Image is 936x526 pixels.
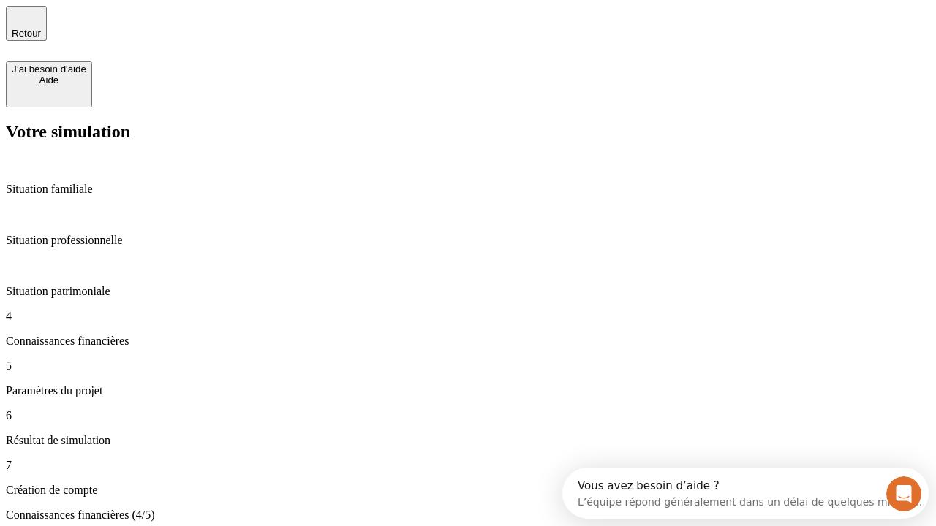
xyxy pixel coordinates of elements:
[6,285,930,298] p: Situation patrimoniale
[6,359,930,373] p: 5
[6,409,930,422] p: 6
[15,12,360,24] div: Vous avez besoin d’aide ?
[12,28,41,39] span: Retour
[12,64,86,75] div: J’ai besoin d'aide
[6,183,930,196] p: Situation familiale
[6,310,930,323] p: 4
[6,6,403,46] div: Ouvrir le Messenger Intercom
[6,484,930,497] p: Création de compte
[6,335,930,348] p: Connaissances financières
[6,122,930,142] h2: Votre simulation
[15,24,360,39] div: L’équipe répond généralement dans un délai de quelques minutes.
[12,75,86,85] div: Aide
[6,234,930,247] p: Situation professionnelle
[562,468,929,519] iframe: Intercom live chat discovery launcher
[886,476,921,511] iframe: Intercom live chat
[6,384,930,397] p: Paramètres du projet
[6,459,930,472] p: 7
[6,6,47,41] button: Retour
[6,508,930,522] p: Connaissances financières (4/5)
[6,61,92,107] button: J’ai besoin d'aideAide
[6,434,930,447] p: Résultat de simulation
